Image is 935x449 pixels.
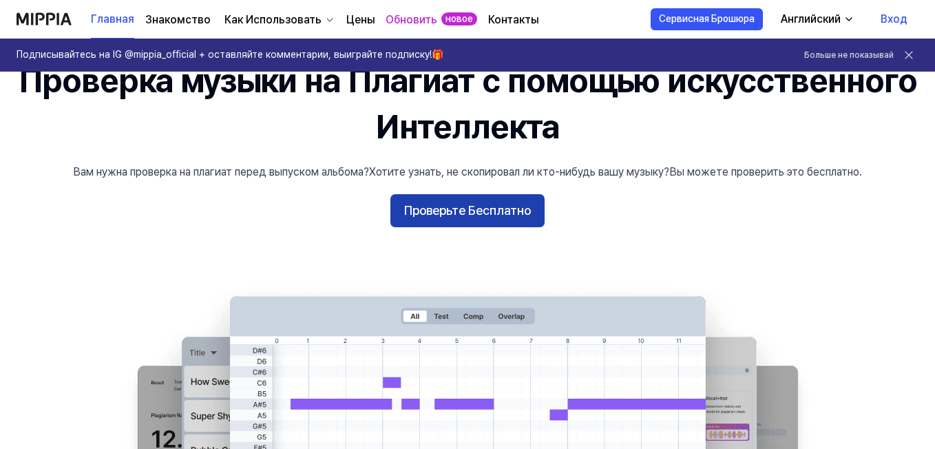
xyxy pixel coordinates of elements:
ya-tr-span: Вам нужна проверка на плагиат перед выпуском альбома? [73,165,369,178]
button: Сервисная Брошюра [651,8,763,30]
ya-tr-span: Английский [781,12,841,25]
a: Знакомство [145,12,211,28]
ya-tr-span: Вы можете проверить это бесплатно. [669,165,862,178]
button: Проверьте Бесплатно [390,194,545,227]
button: Английский [770,6,863,33]
a: Главная [91,1,134,39]
ya-tr-span: Контакты [488,13,538,26]
ya-tr-span: Вход [881,11,907,28]
a: Контакты [488,12,538,28]
ya-tr-span: 🎁 [432,49,443,60]
ya-tr-span: Главная [91,11,134,28]
a: Обновить [386,12,437,28]
ya-tr-span: Хотите узнать, не скопировал ли кто-нибудь вашу музыку? [369,165,669,178]
ya-tr-span: Цены [346,13,375,26]
ya-tr-span: Как Использовать [224,13,322,26]
ya-tr-span: Подписывайтесь на IG @mippia_official + оставляйте комментарии, выиграйте подписку! [17,49,432,60]
ya-tr-span: новое [445,12,473,26]
ya-tr-span: Знакомство [145,13,211,26]
ya-tr-span: Сервисная Брошюра [659,12,755,26]
button: Как Использовать [222,12,335,28]
ya-tr-span: Проверьте Бесплатно [404,201,531,221]
button: Больше не показывай [804,50,894,61]
ya-tr-span: Обновить [386,13,437,26]
a: Цены [346,12,375,28]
